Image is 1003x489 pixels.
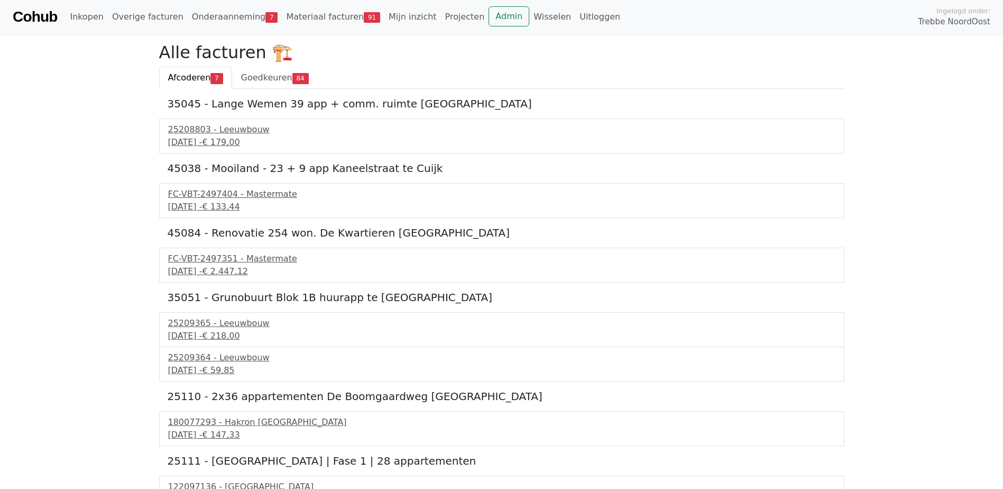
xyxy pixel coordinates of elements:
[13,4,57,30] a: Cohub
[168,252,835,265] div: FC-VBT-2497351 - Mastermate
[202,266,248,276] span: € 2.447,12
[202,202,240,212] span: € 133,44
[168,351,835,364] div: 25209364 - Leeuwbouw
[282,6,384,28] a: Materiaal facturen91
[168,97,836,110] h5: 35045 - Lange Wemen 39 app + comm. ruimte [GEOGRAPHIC_DATA]
[168,351,835,377] a: 25209364 - Leeuwbouw[DATE] -€ 59,85
[168,188,835,213] a: FC-VBT-2497404 - Mastermate[DATE] -€ 133,44
[168,416,835,441] a: 180077293 - Hakron [GEOGRAPHIC_DATA][DATE] -€ 147,33
[168,252,835,278] a: FC-VBT-2497351 - Mastermate[DATE] -€ 2.447,12
[168,73,211,83] span: Afcoderen
[168,317,835,330] div: 25209365 - Leeuwbouw
[168,265,835,278] div: [DATE] -
[168,162,836,175] h5: 45038 - Mooiland - 23 + 9 app Kaneelstraat te Cuijk
[364,12,380,23] span: 91
[168,123,835,136] div: 25208803 - Leeuwbouw
[159,42,844,62] h2: Alle facturen 🏗️
[66,6,107,28] a: Inkopen
[168,330,835,342] div: [DATE] -
[108,6,188,28] a: Overige facturen
[168,227,836,239] h5: 45084 - Renovatie 254 won. De Kwartieren [GEOGRAPHIC_DATA]
[202,430,240,440] span: € 147,33
[441,6,489,28] a: Projecten
[232,67,318,89] a: Goedkeuren84
[168,390,836,403] h5: 25110 - 2x36 appartementen De Boomgaardweg [GEOGRAPHIC_DATA]
[168,201,835,213] div: [DATE] -
[168,364,835,377] div: [DATE] -
[202,137,240,147] span: € 179,00
[384,6,441,28] a: Mijn inzicht
[168,291,836,304] h5: 35051 - Grunobuurt Blok 1B huurapp te [GEOGRAPHIC_DATA]
[168,416,835,429] div: 180077293 - Hakron [GEOGRAPHIC_DATA]
[159,67,232,89] a: Afcoderen7
[168,136,835,149] div: [DATE] -
[936,6,990,16] span: Ingelogd onder:
[489,6,529,26] a: Admin
[575,6,624,28] a: Uitloggen
[168,317,835,342] a: 25209365 - Leeuwbouw[DATE] -€ 218,00
[202,331,240,341] span: € 218,00
[168,188,835,201] div: FC-VBT-2497404 - Mastermate
[241,73,292,83] span: Goedkeuren
[168,429,835,441] div: [DATE] -
[210,73,223,84] span: 7
[168,123,835,149] a: 25208803 - Leeuwbouw[DATE] -€ 179,00
[202,365,234,375] span: € 59,85
[292,73,309,84] span: 84
[188,6,282,28] a: Onderaanneming7
[529,6,575,28] a: Wisselen
[918,16,990,28] span: Trebbe NoordOost
[265,12,278,23] span: 7
[168,455,836,467] h5: 25111 - [GEOGRAPHIC_DATA] | Fase 1 | 28 appartementen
